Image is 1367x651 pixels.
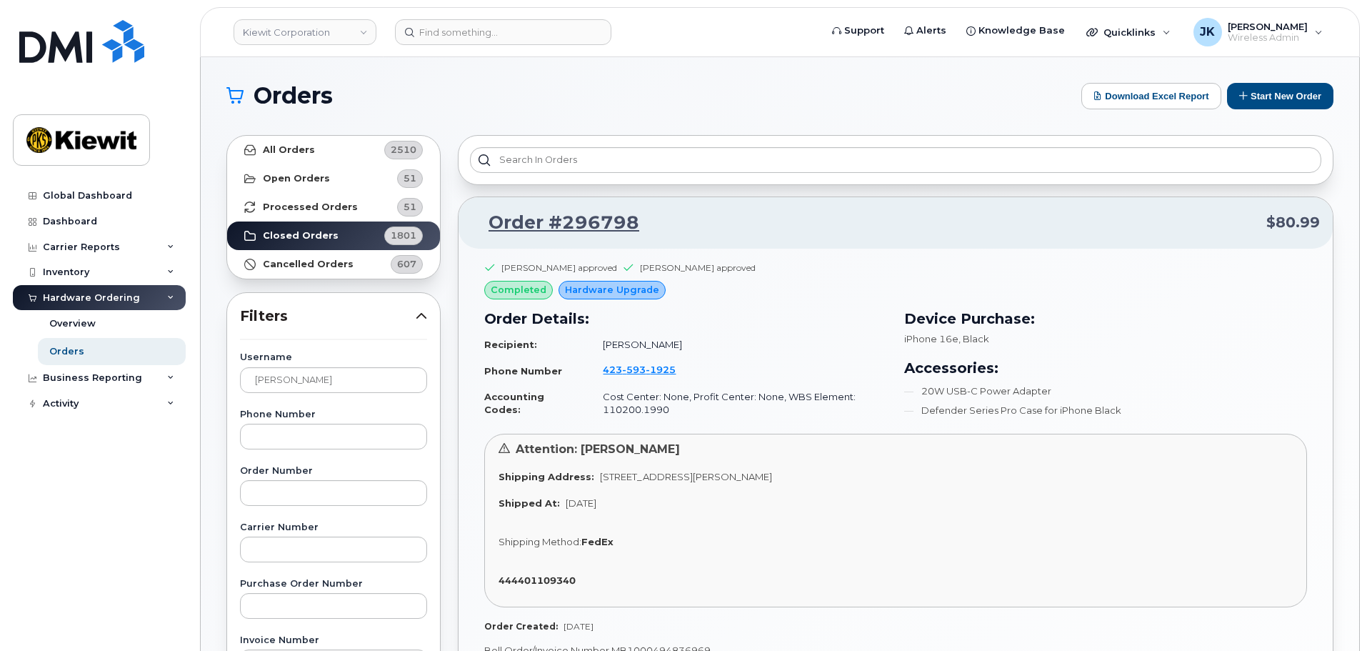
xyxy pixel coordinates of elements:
[240,580,427,589] label: Purchase Order Number
[254,85,333,106] span: Orders
[240,636,427,645] label: Invoice Number
[499,497,560,509] strong: Shipped At:
[904,308,1307,329] h3: Device Purchase:
[646,364,676,375] span: 1925
[470,147,1321,173] input: Search in orders
[565,283,659,297] span: Hardware Upgrade
[397,257,416,271] span: 607
[227,250,440,279] a: Cancelled Orders607
[622,364,646,375] span: 593
[263,230,339,242] strong: Closed Orders
[240,353,427,362] label: Username
[603,364,693,375] a: 4235931925
[501,262,617,274] div: [PERSON_NAME] approved
[590,332,887,357] td: [PERSON_NAME]
[240,523,427,532] label: Carrier Number
[590,384,887,422] td: Cost Center: None, Profit Center: None, WBS Element: 110200.1990
[491,283,546,297] span: completed
[581,536,614,547] strong: FedEx
[640,262,756,274] div: [PERSON_NAME] approved
[227,222,440,250] a: Closed Orders1801
[904,333,958,344] span: iPhone 16e
[404,200,416,214] span: 51
[1305,589,1356,640] iframe: Messenger Launcher
[227,164,440,193] a: Open Orders51
[499,575,576,586] strong: 444401109340
[603,364,676,375] span: 423
[227,136,440,164] a: All Orders2510
[564,621,594,632] span: [DATE]
[499,536,581,547] span: Shipping Method:
[1227,83,1333,109] button: Start New Order
[227,193,440,222] a: Processed Orders51
[484,339,537,350] strong: Recipient:
[484,391,544,416] strong: Accounting Codes:
[499,575,581,586] a: 444401109340
[240,306,416,327] span: Filters
[391,143,416,156] span: 2510
[484,365,562,377] strong: Phone Number
[1081,83,1221,109] button: Download Excel Report
[484,308,887,329] h3: Order Details:
[904,357,1307,379] h3: Accessories:
[516,442,680,456] span: Attention: [PERSON_NAME]
[600,471,772,482] span: [STREET_ADDRESS][PERSON_NAME]
[1266,212,1320,233] span: $80.99
[484,621,558,632] strong: Order Created:
[263,259,354,270] strong: Cancelled Orders
[904,384,1307,398] li: 20W USB-C Power Adapter
[566,497,596,509] span: [DATE]
[263,202,358,213] strong: Processed Orders
[391,229,416,242] span: 1801
[263,173,330,184] strong: Open Orders
[240,467,427,476] label: Order Number
[404,172,416,185] span: 51
[263,144,315,156] strong: All Orders
[958,333,989,344] span: , Black
[240,410,427,419] label: Phone Number
[499,471,594,482] strong: Shipping Address:
[471,210,639,236] a: Order #296798
[904,404,1307,417] li: Defender Series Pro Case for iPhone Black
